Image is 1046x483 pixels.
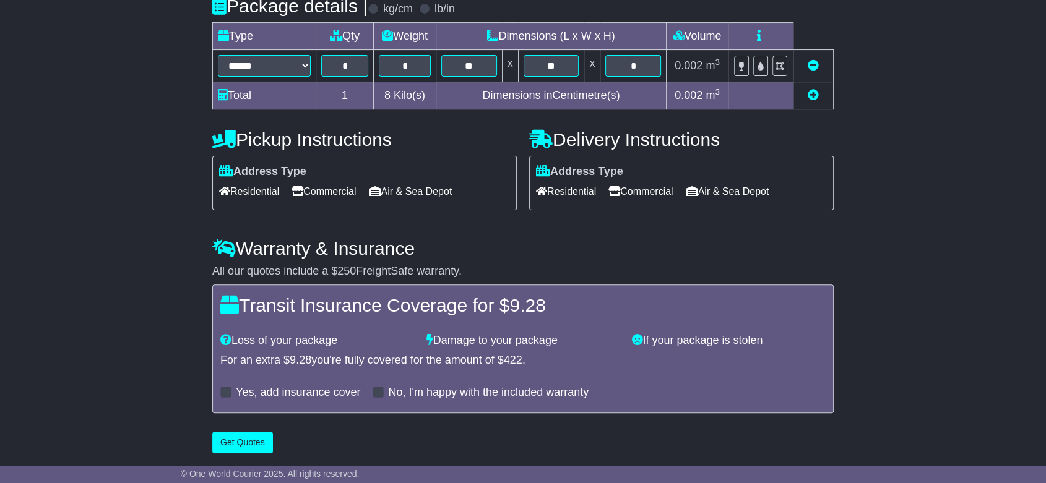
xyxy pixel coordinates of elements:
[504,354,522,366] span: 422
[529,129,834,150] h4: Delivery Instructions
[715,87,720,96] sup: 3
[212,432,273,453] button: Get Quotes
[706,59,720,72] span: m
[675,59,702,72] span: 0.002
[212,129,517,150] h4: Pickup Instructions
[181,469,360,479] span: © One World Courier 2025. All rights reserved.
[434,2,455,16] label: lb/in
[384,89,391,101] span: 8
[626,334,832,348] div: If your package is stolen
[219,182,279,201] span: Residential
[715,58,720,67] sup: 3
[374,23,436,50] td: Weight
[509,295,545,315] span: 9.28
[436,23,666,50] td: Dimensions (L x W x H)
[808,89,819,101] a: Add new item
[290,354,311,366] span: 9.28
[219,165,306,179] label: Address Type
[536,182,596,201] span: Residential
[337,265,356,277] span: 250
[212,238,834,259] h4: Warranty & Insurance
[212,265,834,278] div: All our quotes include a $ FreightSafe warranty.
[213,23,316,50] td: Type
[808,59,819,72] a: Remove this item
[536,165,623,179] label: Address Type
[502,50,518,82] td: x
[706,89,720,101] span: m
[213,82,316,109] td: Total
[214,334,420,348] div: Loss of your package
[383,2,413,16] label: kg/cm
[388,386,589,400] label: No, I'm happy with the included warranty
[686,182,769,201] span: Air & Sea Depot
[220,354,826,367] div: For an extra $ you're fully covered for the amount of $ .
[316,82,374,109] td: 1
[608,182,673,201] span: Commercial
[584,50,600,82] td: x
[675,89,702,101] span: 0.002
[292,182,356,201] span: Commercial
[236,386,360,400] label: Yes, add insurance cover
[369,182,452,201] span: Air & Sea Depot
[316,23,374,50] td: Qty
[220,295,826,315] h4: Transit Insurance Coverage for $
[374,82,436,109] td: Kilo(s)
[666,23,728,50] td: Volume
[436,82,666,109] td: Dimensions in Centimetre(s)
[420,334,626,348] div: Damage to your package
